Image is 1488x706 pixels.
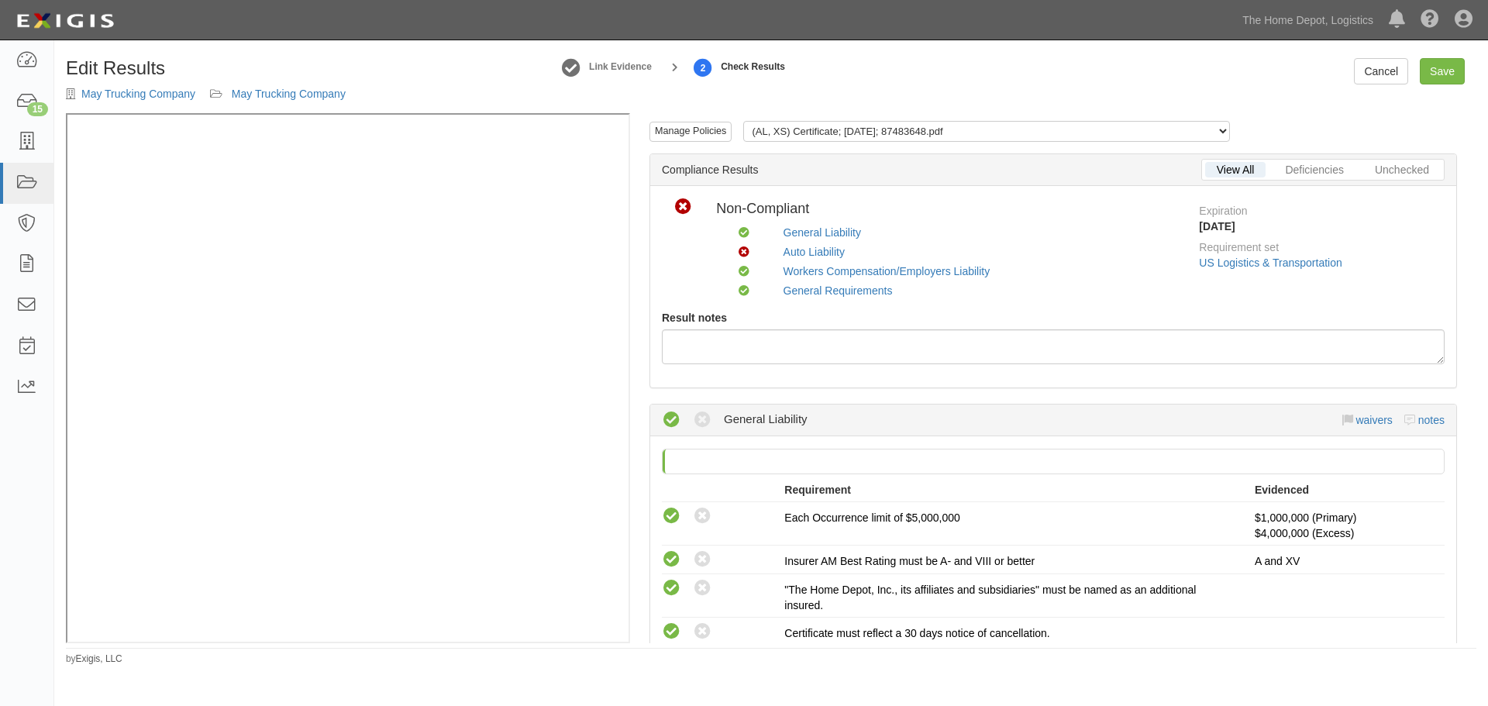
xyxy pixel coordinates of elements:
i: This compliance result is calculated automatically and cannot be changed [662,550,681,570]
strong: Link Evidence [589,60,652,74]
span: Each Occurrence limit of $5,000,000 [784,511,959,524]
a: waivers [1355,414,1392,426]
p: $1,000,000 (Primary) [1255,510,1377,541]
h4: Non-Compliant [716,201,1164,217]
a: The Home Depot, Logistics [1235,5,1381,36]
div: General Liability [724,411,808,427]
i: Non-Compliant [673,198,693,217]
i: Compliant [739,286,749,297]
a: Unchecked [1363,162,1441,177]
i: Non-Compliant [693,579,712,598]
p: A and XV [1255,553,1377,569]
i: Non-Compliant [739,247,749,258]
strong: 2 [691,59,715,77]
a: US Logistics & Transportation [1199,257,1342,269]
i: Help Center - Complianz [1421,11,1439,29]
a: notes [1418,414,1445,426]
i: Compliant [739,228,749,239]
a: Cancel [1354,58,1408,84]
a: Auto Liability [784,246,845,258]
i: Compliant [662,411,681,430]
label: Expiration [1199,198,1247,219]
a: General Liability [784,226,861,239]
span: Certificate must reflect a 30 days notice of cancellation. [784,627,1049,639]
a: Deficiencies [1273,162,1355,177]
a: Workers Compensation/Employers Liability [784,265,990,277]
a: Check Results [691,50,715,84]
div: Compliance Results [650,154,1456,186]
a: Save [1420,58,1465,84]
i: Non-Compliant [693,622,712,642]
strong: Evidenced [1255,484,1309,496]
a: Exigis, LLC [76,653,122,664]
label: Result notes [662,310,727,325]
label: Requirement set [1199,234,1279,255]
h1: Edit Results [66,58,346,78]
img: logo-5460c22ac91f19d4615b14bd174203de0afe785f0fc80cf4dbbc73dc1793850b.png [12,7,119,35]
i: Compliant [662,579,681,598]
span: "The Home Depot, Inc., its affiliates and subsidiaries" must be named as an additional insured. [784,584,1196,611]
i: Compliant [662,622,681,642]
a: General Requirements [784,284,893,297]
span: Insurer AM Best Rating must be A- and VIII or better [784,555,1035,567]
i: This compliance result is calculated automatically and cannot be changed [662,507,681,526]
i: Compliant [739,267,749,277]
i: This compliance result is calculated automatically and cannot be changed [693,507,712,526]
a: Manage Policies [649,122,732,142]
a: May Trucking Company [81,88,195,100]
div: [DATE] [1199,219,1445,234]
span: Policy #EZXS3189574 Insurer: Evanston Insurance Company [1255,527,1354,539]
small: by [66,653,122,666]
a: Link Evidence [560,50,583,84]
strong: Check Results [721,60,785,74]
div: 15 [27,102,48,116]
i: This compliance result is calculated automatically and cannot be changed [693,550,712,570]
i: Non-Compliant [693,411,712,430]
a: View All [1205,162,1266,177]
strong: Requirement [784,484,851,496]
a: May Trucking Company [232,88,346,100]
